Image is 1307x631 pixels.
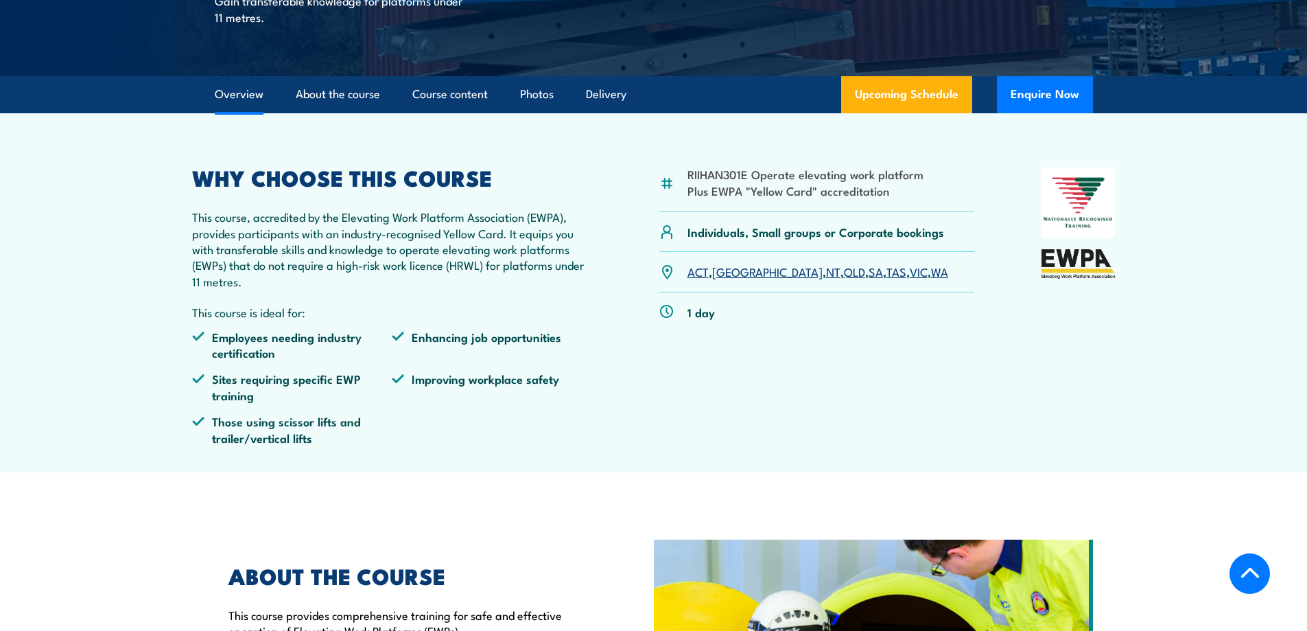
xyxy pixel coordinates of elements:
[712,263,823,279] a: [GEOGRAPHIC_DATA]
[910,263,928,279] a: VIC
[687,224,944,240] p: Individuals, Small groups or Corporate bookings
[412,76,488,113] a: Course content
[687,183,923,198] li: Plus EWPA "Yellow Card" accreditation
[687,304,715,320] p: 1 day
[192,371,392,403] li: Sites requiring specific EWP training
[586,76,626,113] a: Delivery
[687,166,923,182] li: RIIHAN301E Operate elevating work platform
[844,263,865,279] a: QLD
[192,304,593,320] p: This course is ideal for:
[520,76,554,113] a: Photos
[192,329,392,361] li: Employees needing industry certification
[886,263,906,279] a: TAS
[296,76,380,113] a: About the course
[192,168,593,187] h2: WHY CHOOSE THIS COURSE
[997,76,1093,113] button: Enquire Now
[841,76,972,113] a: Upcoming Schedule
[392,329,592,361] li: Enhancing job opportunities
[1041,249,1116,279] img: EWPA
[931,263,948,279] a: WA
[392,371,592,403] li: Improving workplace safety
[1041,168,1116,238] img: Nationally Recognised Training logo.
[687,263,709,279] a: ACT
[869,263,883,279] a: SA
[687,264,948,279] p: , , , , , , ,
[192,209,593,289] p: This course, accredited by the Elevating Work Platform Association (EWPA), provides participants ...
[192,413,392,446] li: Those using scissor lifts and trailer/vertical lifts
[826,263,840,279] a: NT
[228,566,591,585] h2: ABOUT THE COURSE
[215,76,263,113] a: Overview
